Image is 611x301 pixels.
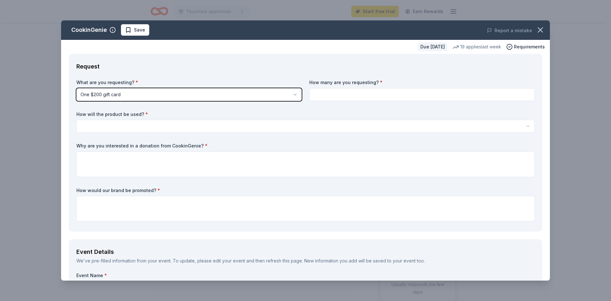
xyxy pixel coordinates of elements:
button: Report a mistake [487,27,532,34]
div: Request [76,61,535,72]
label: How many are you requesting? [309,79,535,86]
div: We've pre-filled information from your event. To update, please edit your event and then refresh ... [76,257,535,265]
label: How will the product be used? [76,111,535,118]
button: Save [121,24,149,36]
button: Requirements [506,43,545,51]
span: Save [134,26,145,34]
label: What are you requesting? [76,79,302,86]
label: How would our brand be promoted? [76,187,535,194]
div: CookinGenie [71,25,107,35]
label: Why are you interested in a donation from CookinGenie? [76,143,535,149]
span: Requirements [514,43,545,51]
div: Due [DATE] [418,42,447,51]
div: Event Details [76,247,535,257]
div: 19 applies last week [453,43,501,51]
label: Event Name [76,272,535,279]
